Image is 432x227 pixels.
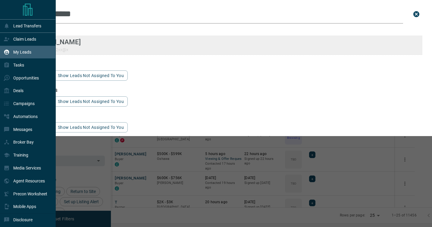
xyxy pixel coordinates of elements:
h3: email matches [23,62,422,67]
button: show leads not assigned to you [54,96,128,107]
button: show leads not assigned to you [54,70,128,81]
h3: phone matches [23,88,422,93]
button: close search bar [410,8,422,20]
h3: id matches [23,114,422,119]
button: show leads not assigned to you [54,122,128,132]
h3: name matches [23,27,422,32]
